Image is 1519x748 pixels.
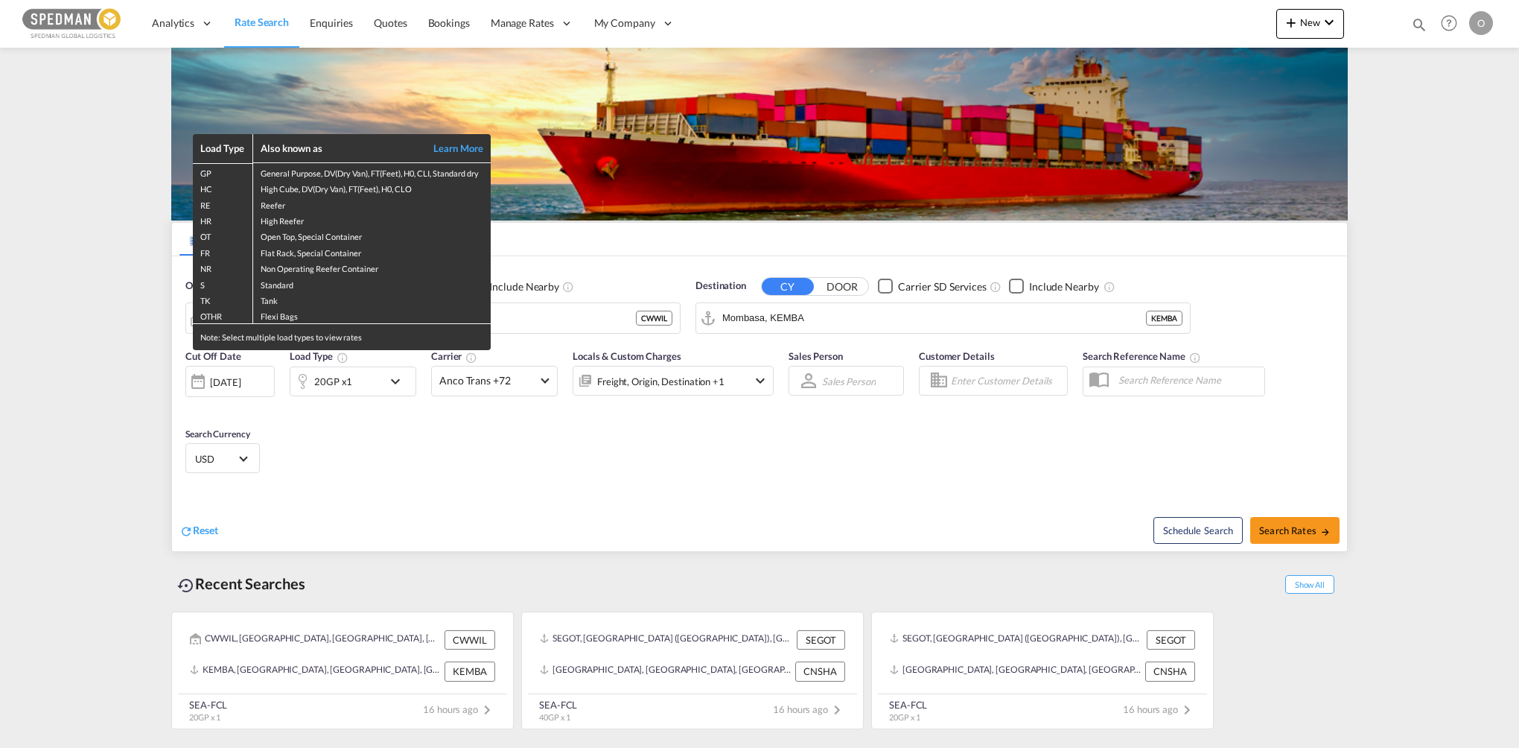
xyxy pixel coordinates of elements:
td: Open Top, Special Container [252,227,491,243]
td: High Cube, DV(Dry Van), FT(Feet), H0, CLO [252,180,491,195]
td: NR [193,259,252,275]
td: Standard [252,276,491,291]
td: TK [193,291,252,307]
td: GP [193,163,252,180]
td: Reefer [252,196,491,212]
a: Learn More [416,142,483,155]
td: Tank [252,291,491,307]
td: Flat Rack, Special Container [252,244,491,259]
td: FR [193,244,252,259]
td: Non Operating Reefer Container [252,259,491,275]
div: Also known as [261,142,417,155]
td: High Reefer [252,212,491,227]
td: RE [193,196,252,212]
td: OTHR [193,307,252,323]
th: Load Type [193,134,252,163]
td: Flexi Bags [252,307,491,323]
td: HR [193,212,252,227]
td: S [193,276,252,291]
td: OT [193,227,252,243]
td: General Purpose, DV(Dry Van), FT(Feet), H0, CLI, Standard dry [252,163,491,180]
td: HC [193,180,252,195]
div: Note: Select multiple load types to view rates [193,324,491,350]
